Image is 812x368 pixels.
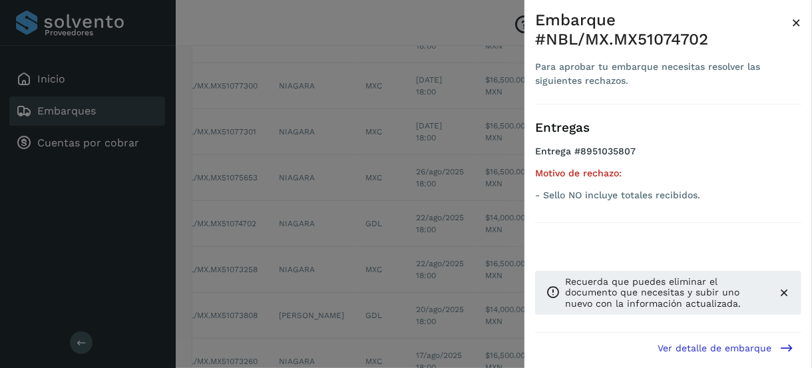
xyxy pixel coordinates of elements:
[650,333,801,363] button: Ver detalle de embarque
[565,276,767,309] p: Recuerda que puedes eliminar el documento que necesitas y subir uno nuevo con la información actu...
[535,168,801,179] h5: Motivo de rechazo:
[658,343,771,353] span: Ver detalle de embarque
[535,120,801,136] h3: Entregas
[535,60,791,88] div: Para aprobar tu embarque necesitas resolver las siguientes rechazos.
[535,146,801,168] h4: Entrega #8951035807
[791,13,801,32] span: ×
[791,11,801,35] button: Close
[535,190,801,201] p: - Sello NO incluye totales recibidos.
[535,11,791,49] div: Embarque #NBL/MX.MX51074702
